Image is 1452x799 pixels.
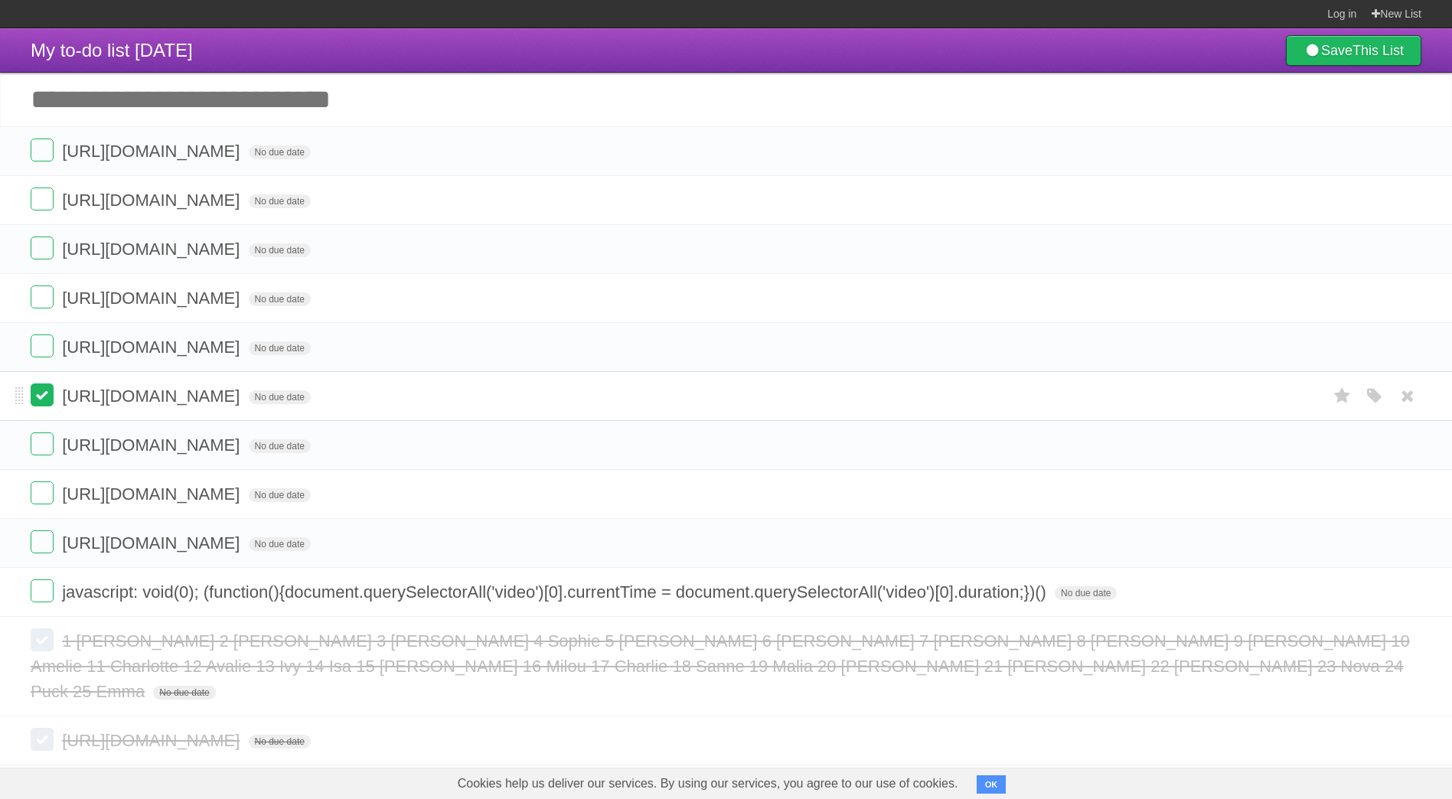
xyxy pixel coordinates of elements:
[249,243,311,257] span: No due date
[1286,35,1421,66] a: SaveThis List
[31,334,54,357] label: Done
[1328,383,1357,409] label: Star task
[442,768,974,799] span: Cookies help us deliver our services. By using our services, you agree to our use of cookies.
[31,236,54,259] label: Done
[31,628,54,651] label: Done
[249,194,311,208] span: No due date
[249,488,311,502] span: No due date
[249,390,311,404] span: No due date
[977,775,1007,794] button: OK
[31,481,54,504] label: Done
[62,338,243,357] span: [URL][DOMAIN_NAME]
[62,484,243,504] span: [URL][DOMAIN_NAME]
[62,731,243,750] span: [URL][DOMAIN_NAME]
[153,686,215,700] span: No due date
[31,40,193,60] span: My to-do list [DATE]
[62,289,243,308] span: [URL][DOMAIN_NAME]
[31,579,54,602] label: Done
[62,533,243,553] span: [URL][DOMAIN_NAME]
[62,582,1050,602] span: javascript: void(0); (function(){document.querySelectorAll('video')[0].currentTime = document.que...
[31,285,54,308] label: Done
[1352,43,1404,58] b: This List
[31,139,54,161] label: Done
[62,435,243,455] span: [URL][DOMAIN_NAME]
[31,530,54,553] label: Done
[249,145,311,159] span: No due date
[31,188,54,210] label: Done
[249,439,311,453] span: No due date
[31,432,54,455] label: Done
[249,735,311,748] span: No due date
[249,537,311,551] span: No due date
[249,341,311,355] span: No due date
[62,142,243,161] span: [URL][DOMAIN_NAME]
[62,386,243,406] span: [URL][DOMAIN_NAME]
[62,191,243,210] span: [URL][DOMAIN_NAME]
[1055,586,1117,600] span: No due date
[249,292,311,306] span: No due date
[31,728,54,751] label: Done
[31,383,54,406] label: Done
[31,631,1410,701] span: 1 [PERSON_NAME] 2 [PERSON_NAME] 3 [PERSON_NAME] 4 Sophie 5 [PERSON_NAME] 6 [PERSON_NAME] 7 [PERSO...
[62,240,243,259] span: [URL][DOMAIN_NAME]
